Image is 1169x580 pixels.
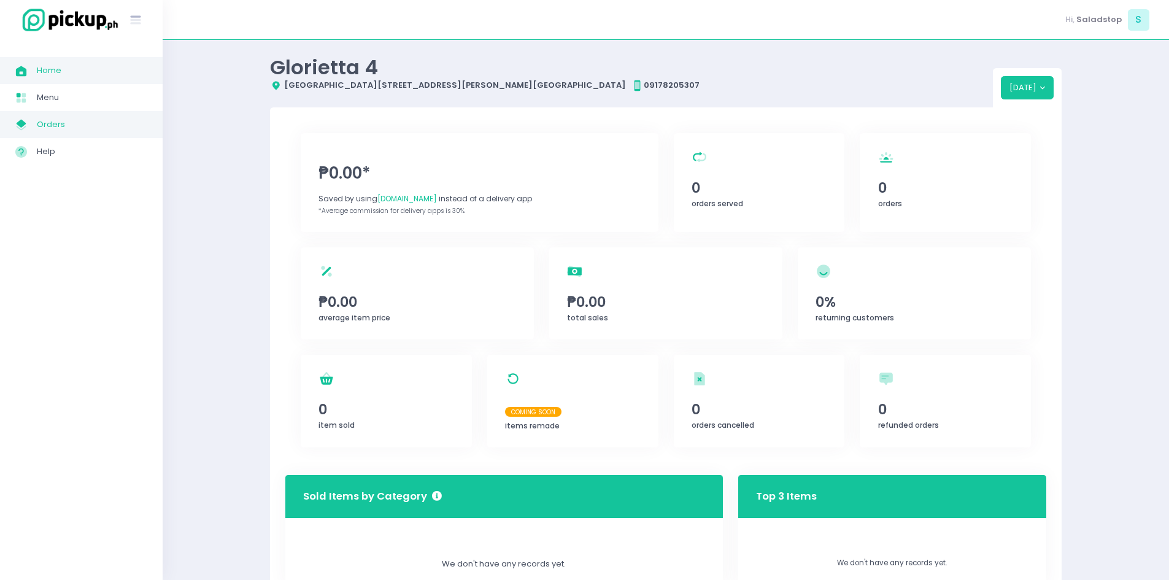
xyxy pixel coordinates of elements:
a: ₱0.00average item price [301,247,534,339]
span: returning customers [816,312,894,323]
a: 0refunded orders [860,355,1031,447]
span: [DOMAIN_NAME] [377,193,437,204]
span: 0 [692,399,827,420]
span: *Average commission for delivery apps is 30% [318,206,465,215]
img: logo [15,7,120,33]
span: 0 [318,399,453,420]
span: item sold [318,420,355,430]
button: [DATE] [1001,76,1054,99]
span: orders served [692,198,743,209]
span: 0 [878,177,1013,198]
span: orders [878,198,902,209]
span: total sales [567,312,608,323]
span: Orders [37,117,147,133]
div: Saved by using instead of a delivery app [318,193,640,204]
span: ₱0.00 [318,292,516,312]
a: 0orders cancelled [674,355,845,447]
span: 0 [692,177,827,198]
div: [GEOGRAPHIC_DATA][STREET_ADDRESS][PERSON_NAME][GEOGRAPHIC_DATA] 09178205307 [270,79,993,91]
span: Coming Soon [505,407,561,417]
span: Menu [37,90,147,106]
div: Glorietta 4 [270,55,993,79]
span: S [1128,9,1149,31]
h3: Top 3 Items [756,479,817,514]
span: 0% [816,292,1013,312]
span: items remade [505,420,560,431]
span: ₱0.00* [318,161,640,185]
a: 0orders [860,133,1031,232]
a: 0item sold [301,355,472,447]
span: Saladstop [1076,14,1122,26]
p: We don't have any records yet. [756,558,1028,569]
span: refunded orders [878,420,939,430]
span: average item price [318,312,390,323]
span: orders cancelled [692,420,754,430]
div: We don't have any records yet. [303,558,704,570]
span: 0 [878,399,1013,420]
a: 0orders served [674,133,845,232]
a: 0%returning customers [798,247,1031,339]
a: ₱0.00total sales [549,247,782,339]
h3: Sold Items by Category [303,489,442,505]
span: ₱0.00 [567,292,765,312]
span: Home [37,63,147,79]
span: Hi, [1065,14,1074,26]
span: Help [37,144,147,160]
